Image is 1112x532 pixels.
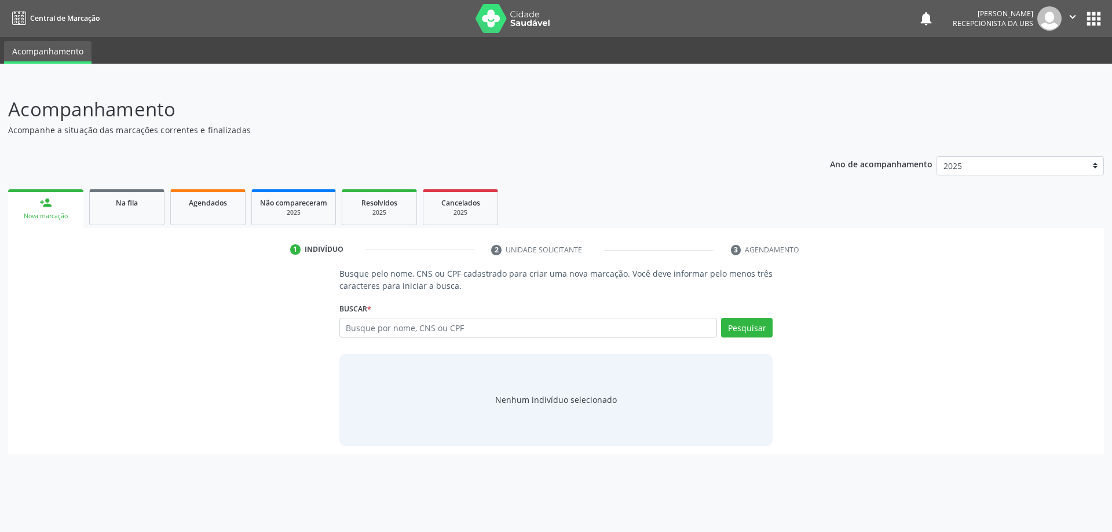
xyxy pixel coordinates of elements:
label: Buscar [339,300,371,318]
span: Resolvidos [361,198,397,208]
img: img [1037,6,1062,31]
div: 1 [290,244,301,255]
a: Acompanhamento [4,41,92,64]
i:  [1066,10,1079,23]
div: 2025 [350,208,408,217]
p: Acompanhe a situação das marcações correntes e finalizadas [8,124,775,136]
button:  [1062,6,1084,31]
div: Nenhum indivíduo selecionado [495,394,617,406]
span: Recepcionista da UBS [953,19,1033,28]
p: Ano de acompanhamento [830,156,932,171]
span: Na fila [116,198,138,208]
div: Nova marcação [16,212,75,221]
button: apps [1084,9,1104,29]
div: person_add [39,196,52,209]
button: notifications [918,10,934,27]
a: Central de Marcação [8,9,100,28]
span: Central de Marcação [30,13,100,23]
span: Agendados [189,198,227,208]
div: 2025 [431,208,489,217]
p: Acompanhamento [8,95,775,124]
input: Busque por nome, CNS ou CPF [339,318,718,337]
button: Pesquisar [721,318,773,337]
div: 2025 [260,208,327,217]
div: [PERSON_NAME] [953,9,1033,19]
div: Indivíduo [305,244,343,255]
span: Não compareceram [260,198,327,208]
span: Cancelados [441,198,480,208]
p: Busque pelo nome, CNS ou CPF cadastrado para criar uma nova marcação. Você deve informar pelo men... [339,267,773,292]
